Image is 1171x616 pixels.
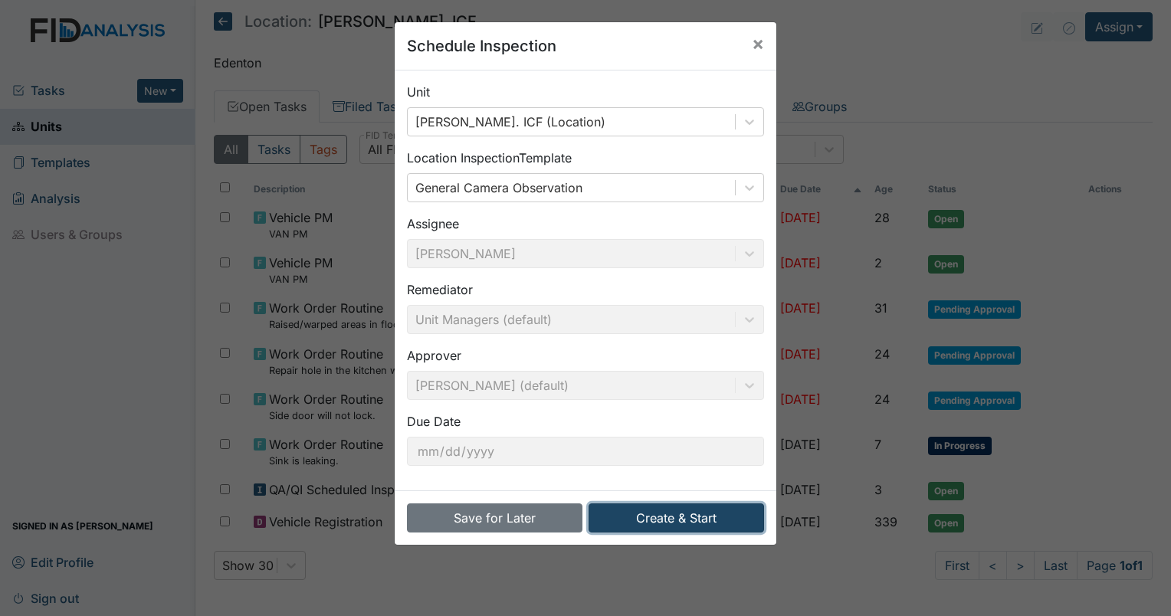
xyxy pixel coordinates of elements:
[415,113,605,131] div: [PERSON_NAME]. ICF (Location)
[415,179,582,197] div: General Camera Observation
[740,22,776,65] button: Close
[407,346,461,365] label: Approver
[407,215,459,233] label: Assignee
[752,32,764,54] span: ×
[407,34,556,57] h5: Schedule Inspection
[407,412,461,431] label: Due Date
[407,280,473,299] label: Remediator
[407,83,430,101] label: Unit
[589,503,764,532] button: Create & Start
[407,503,582,532] button: Save for Later
[407,149,572,167] label: Location Inspection Template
